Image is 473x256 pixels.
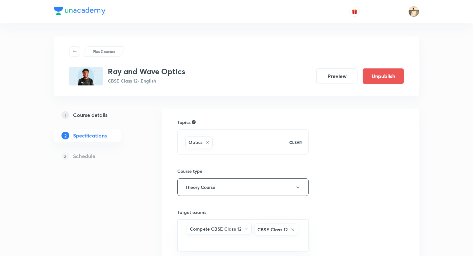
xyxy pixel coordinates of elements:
[73,111,107,119] h5: Course details
[408,6,419,17] img: Chandrakant Deshmukh
[54,7,106,16] a: Company Logo
[108,77,185,84] p: CBSE Class 12 • English
[352,9,357,14] img: avatar
[177,209,309,216] h6: Target exams
[61,132,69,139] p: 2
[177,178,309,196] button: Theory Course
[316,68,357,84] button: Preview
[289,139,302,145] p: CLEAR
[349,6,360,17] button: avatar
[93,49,115,54] p: Plus Courses
[257,226,288,233] h6: CBSE Class 12
[363,68,404,84] button: Unpublish
[177,119,190,126] h6: Topics
[190,225,241,232] h6: Compete CBSE Class 12
[305,235,306,236] button: Open
[54,109,141,121] a: 1Course details
[192,119,196,125] div: Search for topics
[177,168,309,174] h6: Course type
[69,67,103,85] img: EABB3642-AA1A-43A3-BF5D-545BEB7F6CE0_plus.png
[61,152,69,160] p: 3
[73,152,95,160] h5: Schedule
[54,7,106,15] img: Company Logo
[108,67,185,76] h3: Ray and Wave Optics
[61,111,69,119] p: 1
[189,139,202,146] h6: Optics
[73,132,107,139] h5: Specifications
